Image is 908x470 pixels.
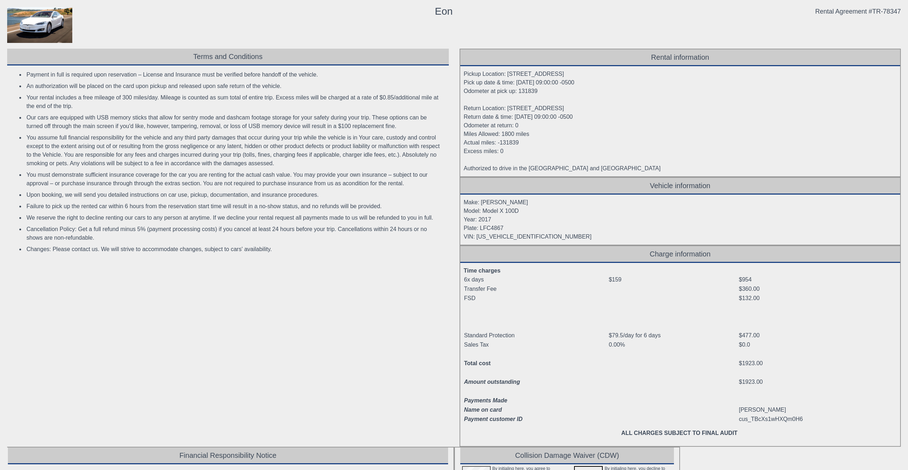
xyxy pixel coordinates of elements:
div: Time charges [464,266,895,275]
div: Terms and Conditions [7,49,449,65]
li: Failure to pick up the rented car within 6 hours from the reservation start time will result in a... [25,201,444,212]
td: $477.00 [738,331,895,340]
td: Name on card [464,405,608,415]
li: Cancellation Policy: Get a full refund minus 5% (payment processing costs) if you cancel at least... [25,224,444,244]
td: cus_TBcXs1wHXQm0H6 [738,415,895,424]
li: Payment in full is required upon reservation – License and Insurance must be verified before hand... [25,69,444,80]
li: Changes: Please contact us. We will strive to accommodate changes, subject to cars' availability. [25,244,444,255]
li: Upon booking, we will send you detailed instructions on car use, pickup, documentation, and insur... [25,189,444,201]
td: $360.00 [738,284,895,294]
div: Make: [PERSON_NAME] Model: Model X 100D Year: 2017 Plate: LFC4867 VIN: [US_VEHICLE_IDENTIFICATION... [460,195,900,245]
div: Collision Damage Waiver (CDW) [460,447,674,464]
td: $954 [738,275,895,284]
td: $0.0 [738,340,895,349]
td: [PERSON_NAME] [738,405,895,415]
div: Rental information [460,49,900,66]
li: You must demonstrate sufficient insurance coverage for the car you are renting for the actual cas... [25,169,444,189]
td: 6x days [464,275,608,284]
td: Payments Made [464,396,608,405]
li: An authorization will be placed on the card upon pickup and released upon safe return of the vehi... [25,80,444,92]
td: Transfer Fee [464,284,608,294]
td: Amount outstanding [464,377,608,387]
td: Total cost [464,359,608,368]
td: 0.00% [608,340,739,349]
div: Pickup Location: [STREET_ADDRESS] Pick up date & time: [DATE] 09:00:00 -0500 Odometer at pick up:... [460,66,900,176]
td: $132.00 [738,294,895,303]
div: Vehicle information [460,178,900,195]
td: $1923.00 [738,377,895,387]
td: FSD [464,294,608,303]
li: Our cars are equipped with USB memory sticks that allow for sentry mode and dashcam footage stora... [25,112,444,132]
li: Your rental includes a free mileage of 300 miles/day. Mileage is counted as sum total of entire t... [25,92,444,112]
td: Standard Protection [464,331,608,340]
td: $79.5/day for 6 days [608,331,739,340]
td: Payment customer ID [464,415,608,424]
div: Charge information [460,246,900,263]
li: We reserve the right to decline renting our cars to any person at anytime. If we decline your ren... [25,212,444,224]
td: $159 [608,275,739,284]
div: Eon [435,7,453,16]
img: contract_model.jpg [7,7,72,43]
td: $1923.00 [738,359,895,368]
div: ALL CHARGES SUBJECT TO FINAL AUDIT [469,429,890,437]
li: You assume full financial responsibility for the vehicle and any third party damages that occur d... [25,132,444,169]
td: Sales Tax [464,340,608,349]
div: Financial Responsibility Notice [8,447,448,464]
div: Rental Agreement #TR-78347 [815,7,901,16]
